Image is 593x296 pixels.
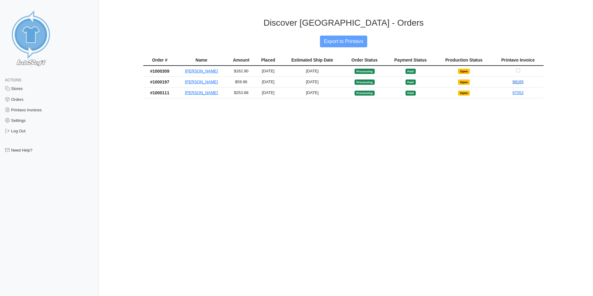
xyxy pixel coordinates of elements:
[406,79,416,85] span: Paid
[116,18,572,28] h3: Discover [GEOGRAPHIC_DATA] - Orders
[516,68,520,72] input: Checkbox for selecting orders for invoice
[355,79,375,85] span: Processing
[176,55,227,66] th: Name
[385,55,436,66] th: Payment Status
[406,91,416,96] span: Paid
[406,69,416,74] span: Paid
[458,79,470,85] span: Open
[255,87,281,98] td: [DATE]
[458,69,470,74] span: Open
[143,76,176,87] th: #1000197
[227,55,256,66] th: Amount
[227,76,256,87] td: $59.96
[227,87,256,98] td: $253.88
[5,78,21,82] span: Actions
[255,55,281,66] th: Placed
[143,87,176,98] th: #1000111
[42,108,51,113] span: 294
[355,91,375,96] span: Processing
[185,69,218,73] a: [PERSON_NAME]
[281,55,343,66] th: Estimated Ship Date
[512,79,524,84] a: 98165
[492,55,544,66] th: Printavo Invoice
[185,79,218,84] a: [PERSON_NAME]
[458,91,470,96] span: Open
[435,55,492,66] th: Production Status
[281,76,343,87] td: [DATE]
[227,66,256,77] td: $162.90
[23,87,30,92] span: 12
[512,90,524,95] a: 97052
[355,69,375,74] span: Processing
[143,55,176,66] th: Order #
[281,66,343,77] td: [DATE]
[143,66,176,77] th: #1000309
[185,90,218,95] a: [PERSON_NAME]
[255,66,281,77] td: [DATE]
[255,76,281,87] td: [DATE]
[281,87,343,98] td: [DATE]
[344,55,385,66] th: Order Status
